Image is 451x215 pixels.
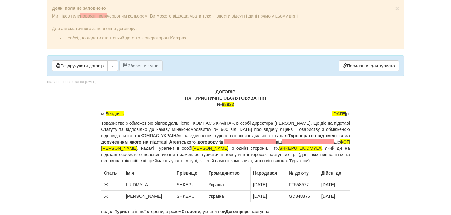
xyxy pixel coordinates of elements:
td: [PERSON_NAME] [123,191,174,202]
span: Бердичів [106,111,124,116]
span: р. [332,111,350,117]
p: надалі , з іншої сторони, а разом , уклали цей про наступне: [101,208,350,215]
span: [PERSON_NAME] [192,146,228,151]
b: Турист [115,209,129,214]
div: Шаблон оновлювався [DATE] [47,79,96,85]
span: SHKEPU LIUDMYLA [279,146,321,151]
button: Роздрукувати договір [52,60,108,71]
th: Громадянство [206,167,250,179]
span: 88922 [222,102,234,107]
td: FT558977 [286,179,319,191]
button: Close [395,5,399,12]
td: [DATE] [319,179,350,191]
td: Україна [206,191,250,202]
button: Зберегти зміни [119,60,163,71]
td: GD848376 [286,191,319,202]
th: Стать [101,167,123,179]
th: Народився [250,167,286,179]
p: Деякі поля не заповнено [52,5,399,11]
th: Дійсн. до [319,167,350,179]
b: від імені та за дорученням якого на підставі Агентського договору [101,133,350,144]
span: [DATE] [332,111,346,116]
td: SHKEPU [174,191,206,202]
b: Сторони [182,209,200,214]
td: SHKEPU [174,179,206,191]
span: м. [101,111,124,117]
p: ДОГОВІР НА ТУРИСТИЧНЕ ОБСЛУГОВУВАННЯ № [101,89,350,107]
b: Туроператор [288,133,316,138]
td: LIUDMYLA [123,179,174,191]
td: Ж [101,179,123,191]
td: [DATE] [319,191,350,202]
td: Україна [206,179,250,191]
a: Посилання для туриста [339,60,399,71]
p: Ми підсвітили червоним кольором. Ви можете відредагувати текст і внести відсутні дані прямо у цьо... [52,13,399,19]
div: Для автоматичного заповнення договору: [52,19,399,41]
th: Ім'я [123,167,174,179]
span: × [395,5,399,12]
span: порожні поля [80,13,107,18]
li: Необхідно додати агентський договір з оператором Kompas [65,35,399,41]
td: Ж [101,191,123,202]
th: Прiзвище [174,167,206,179]
th: № док-ту [286,167,319,179]
td: [DATE] [250,179,286,191]
p: Товариство з обмеженою відповідальністю «КОМПАС УКРАЇНА», в особі директора [PERSON_NAME], що діє... [101,120,350,164]
td: [DATE] [250,191,286,202]
b: Договір [225,209,242,214]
